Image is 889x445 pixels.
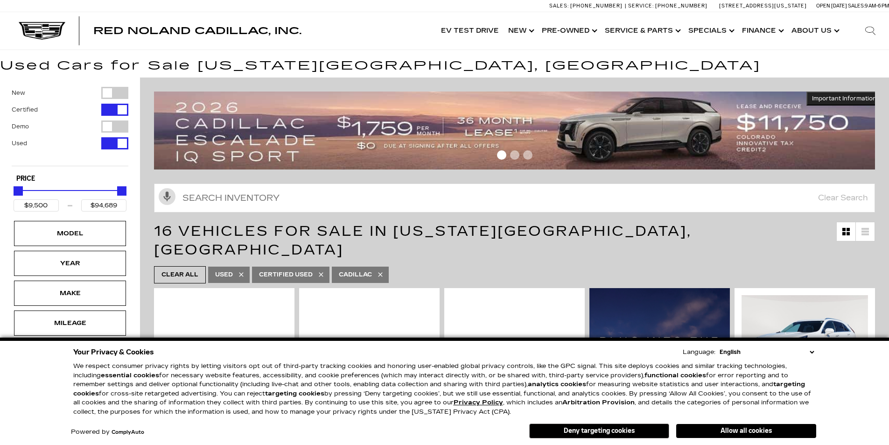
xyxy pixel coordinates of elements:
div: Minimum Price [14,186,23,196]
strong: Arbitration Provision [562,399,635,406]
span: Open [DATE] [816,3,847,9]
a: [STREET_ADDRESS][US_STATE] [719,3,807,9]
div: Price [14,183,126,212]
span: 16 Vehicles for Sale in [US_STATE][GEOGRAPHIC_DATA], [GEOGRAPHIC_DATA] [154,223,692,258]
input: Search Inventory [154,184,875,212]
input: Maximum [81,199,126,212]
span: Important Information [812,95,876,102]
h5: Price [16,175,124,183]
a: Pre-Owned [537,12,600,49]
button: Deny targeting cookies [529,424,669,438]
p: We respect consumer privacy rights by letting visitors opt out of third-party tracking cookies an... [73,362,816,417]
a: Service & Parts [600,12,684,49]
div: Language: [683,349,715,355]
span: Go to slide 2 [510,150,519,160]
div: MakeMake [14,281,126,306]
div: MileageMileage [14,311,126,336]
a: Sales: [PHONE_NUMBER] [549,3,625,8]
span: Your Privacy & Cookies [73,346,154,359]
img: Cadillac Dark Logo with Cadillac White Text [19,22,65,40]
span: Sales: [848,3,865,9]
img: 2014 Cadillac XTS PREM [161,295,287,393]
span: Go to slide 3 [523,150,532,160]
span: Go to slide 1 [497,150,506,160]
label: Used [12,139,27,148]
span: Service: [628,3,654,9]
span: Cadillac [339,269,372,281]
strong: analytics cookies [528,381,586,388]
svg: Click to toggle on voice search [159,188,175,205]
a: New [504,12,537,49]
input: Minimum [14,199,59,212]
a: ComplyAuto [112,430,144,435]
label: Certified [12,105,38,114]
a: Finance [737,12,787,49]
button: Allow all cookies [676,424,816,438]
span: Certified Used [259,269,313,281]
div: Mileage [47,318,93,328]
strong: targeting cookies [265,390,324,397]
strong: targeting cookies [73,381,805,397]
a: About Us [787,12,842,49]
label: New [12,88,25,98]
span: [PHONE_NUMBER] [655,3,707,9]
a: EV Test Drive [436,12,504,49]
select: Language Select [717,347,816,357]
div: YearYear [14,251,126,276]
img: 2020 Cadillac XT4 Premium Luxury [742,295,868,390]
span: Red Noland Cadillac, Inc. [93,25,301,36]
div: Year [47,258,93,268]
span: [PHONE_NUMBER] [570,3,623,9]
img: 2509-September-FOM-Escalade-IQ-Lease9 [154,92,882,170]
img: 2011 Cadillac DTS Platinum Collection [306,295,433,393]
span: Used [215,269,233,281]
span: 9 AM-6 PM [865,3,889,9]
div: Make [47,288,93,298]
img: 2020 Cadillac XT4 Premium Luxury [451,295,578,393]
div: Powered by [71,429,144,435]
a: Privacy Policy [454,399,503,406]
div: Filter by Vehicle Type [12,87,128,166]
a: Service: [PHONE_NUMBER] [625,3,710,8]
div: ModelModel [14,221,126,246]
div: Model [47,228,93,239]
div: Maximum Price [117,186,126,196]
a: Red Noland Cadillac, Inc. [93,26,301,35]
label: Demo [12,122,29,131]
span: Sales: [549,3,569,9]
button: Important Information [806,92,882,106]
strong: essential cookies [101,372,159,379]
a: Specials [684,12,737,49]
span: Clear All [161,269,198,281]
strong: functional cookies [644,372,706,379]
